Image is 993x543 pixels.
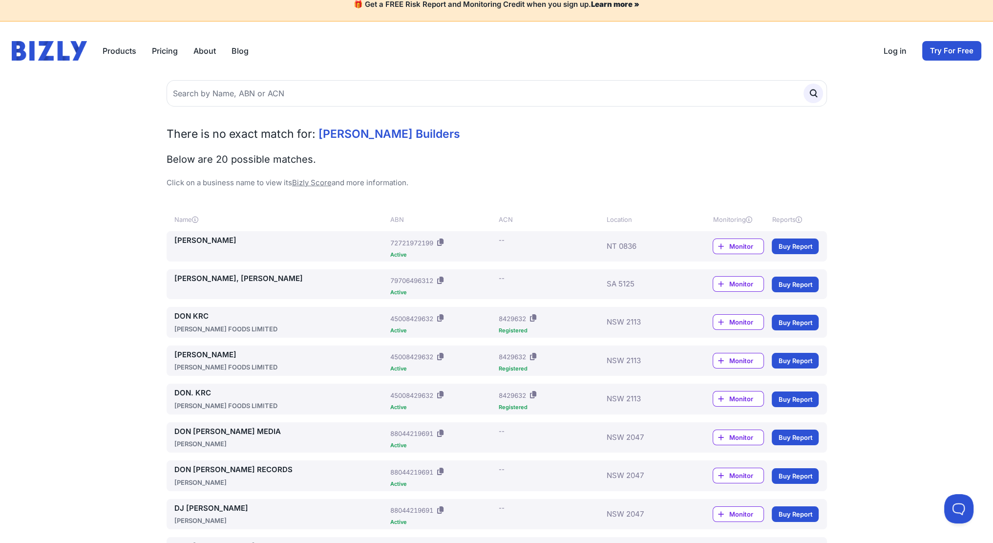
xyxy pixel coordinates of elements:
[729,394,763,404] span: Monitor
[729,279,763,289] span: Monitor
[232,45,249,57] a: Blog
[390,238,433,248] div: 72721972199
[167,127,316,141] span: There is no exact match for:
[390,467,433,477] div: 88044219691
[390,391,433,400] div: 45008429632
[390,481,494,487] div: Active
[729,356,763,366] span: Monitor
[174,426,387,437] a: DON [PERSON_NAME] MEDIA
[174,478,387,487] div: [PERSON_NAME]
[498,328,602,333] div: Registered
[884,45,907,57] a: Log in
[772,430,819,445] a: Buy Report
[498,366,602,371] div: Registered
[713,239,764,254] a: Monitor
[607,235,684,258] div: NT 0836
[390,352,433,362] div: 45008429632
[498,235,504,245] div: --
[174,349,387,361] a: [PERSON_NAME]
[390,328,494,333] div: Active
[713,430,764,445] a: Monitor
[772,277,819,292] a: Buy Report
[390,252,494,258] div: Active
[390,290,494,295] div: Active
[713,468,764,483] a: Monitor
[103,45,136,57] button: Products
[390,215,494,224] div: ABN
[174,311,387,322] a: DON KRC
[390,520,494,525] div: Active
[772,506,819,522] a: Buy Report
[174,273,387,284] a: [PERSON_NAME], [PERSON_NAME]
[174,235,387,246] a: [PERSON_NAME]
[772,215,819,224] div: Reports
[713,314,764,330] a: Monitor
[772,239,819,254] a: Buy Report
[498,464,504,474] div: --
[498,405,602,410] div: Registered
[772,315,819,330] a: Buy Report
[607,273,684,296] div: SA 5125
[390,314,433,324] div: 45008429632
[174,215,387,224] div: Name
[292,178,332,187] a: Bizly Score
[498,352,526,362] div: 8429632
[607,388,684,411] div: NSW 2113
[772,468,819,484] a: Buy Report
[318,127,460,141] span: [PERSON_NAME] Builders
[713,391,764,407] a: Monitor
[174,516,387,525] div: [PERSON_NAME]
[174,388,387,399] a: DON. KRC
[729,471,763,480] span: Monitor
[729,317,763,327] span: Monitor
[174,439,387,449] div: [PERSON_NAME]
[390,429,433,438] div: 88044219691
[607,349,684,372] div: NSW 2113
[390,443,494,448] div: Active
[729,509,763,519] span: Monitor
[922,41,981,61] a: Try For Free
[498,215,602,224] div: ACN
[607,464,684,487] div: NSW 2047
[772,353,819,369] a: Buy Report
[607,426,684,449] div: NSW 2047
[607,503,684,526] div: NSW 2047
[729,433,763,442] span: Monitor
[390,405,494,410] div: Active
[174,401,387,411] div: [PERSON_NAME] FOODS LIMITED
[713,353,764,369] a: Monitor
[167,153,316,165] span: Below are 20 possible matches.
[167,177,827,189] p: Click on a business name to view its and more information.
[498,391,526,400] div: 8429632
[174,464,387,476] a: DON [PERSON_NAME] RECORDS
[729,241,763,251] span: Monitor
[390,276,433,285] div: 79706496312
[498,426,504,436] div: --
[772,391,819,407] a: Buy Report
[174,362,387,372] div: [PERSON_NAME] FOODS LIMITED
[390,366,494,371] div: Active
[193,45,216,57] a: About
[713,506,764,522] a: Monitor
[713,276,764,292] a: Monitor
[607,311,684,334] div: NSW 2113
[713,215,764,224] div: Monitoring
[498,503,504,513] div: --
[174,324,387,334] div: [PERSON_NAME] FOODS LIMITED
[167,80,827,107] input: Search by Name, ABN or ACN
[498,314,526,324] div: 8429632
[152,45,178,57] a: Pricing
[498,273,504,283] div: --
[390,505,433,515] div: 88044219691
[944,494,973,523] iframe: Toggle Customer Support
[607,215,684,224] div: Location
[174,503,387,514] a: DJ [PERSON_NAME]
